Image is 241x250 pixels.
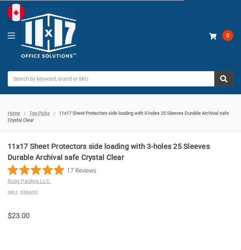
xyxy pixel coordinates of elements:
img: duty and tax information for Canada [7,4,25,21]
span: 17 Reviews [67,165,96,176]
span: Toggle menu [8,35,15,36]
input: Search by keyword, brand or SKU [8,71,233,87]
span: $23.00 [8,211,30,220]
span: 0 [222,30,233,41]
a: Top Picks [29,110,50,116]
img: 11x17.com [21,8,76,63]
h1: 11x17 Sheet Protectors side loading with 3-holes 25 Sleeves Durable Archival safe Crystal Clear [8,141,233,163]
button: Rated 4.8 out of 5 stars from 17 reviews. Jump to reviews. [8,165,96,176]
a: 0 [207,26,233,45]
a: Ruby Paulina LLC. [8,178,51,184]
dt: SKU: [8,189,18,196]
dd: 556600 [8,189,233,196]
a: Home [8,110,20,116]
span: 11x17 Sheet Protectors side loading with 3-holes 25 Sleeves Durable Archival safe Crystal Clear [8,110,229,123]
a: Toggle menu [1,25,21,45]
